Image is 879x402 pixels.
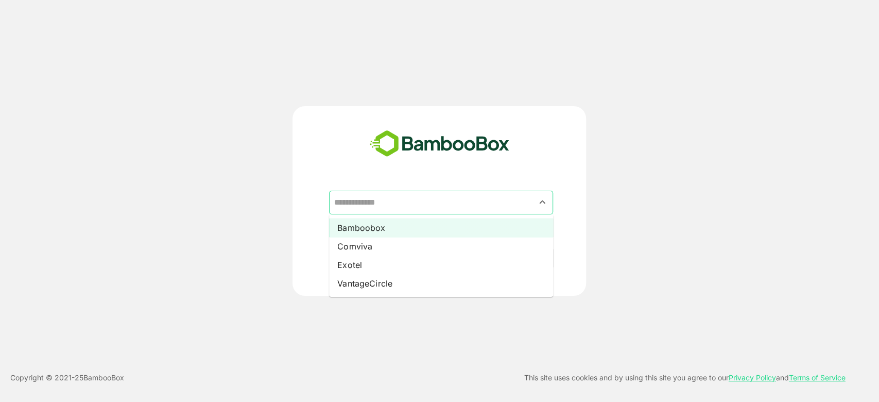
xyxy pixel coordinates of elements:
li: Exotel [329,256,553,274]
button: Close [536,195,549,209]
a: Privacy Policy [729,373,776,382]
p: Copyright © 2021- 25 BambooBox [10,372,124,384]
p: This site uses cookies and by using this site you agree to our and [524,372,846,384]
li: Comviva [329,237,553,256]
a: Terms of Service [789,373,846,382]
li: VantageCircle [329,274,553,293]
li: Bamboobox [329,219,553,237]
img: bamboobox [364,127,515,161]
